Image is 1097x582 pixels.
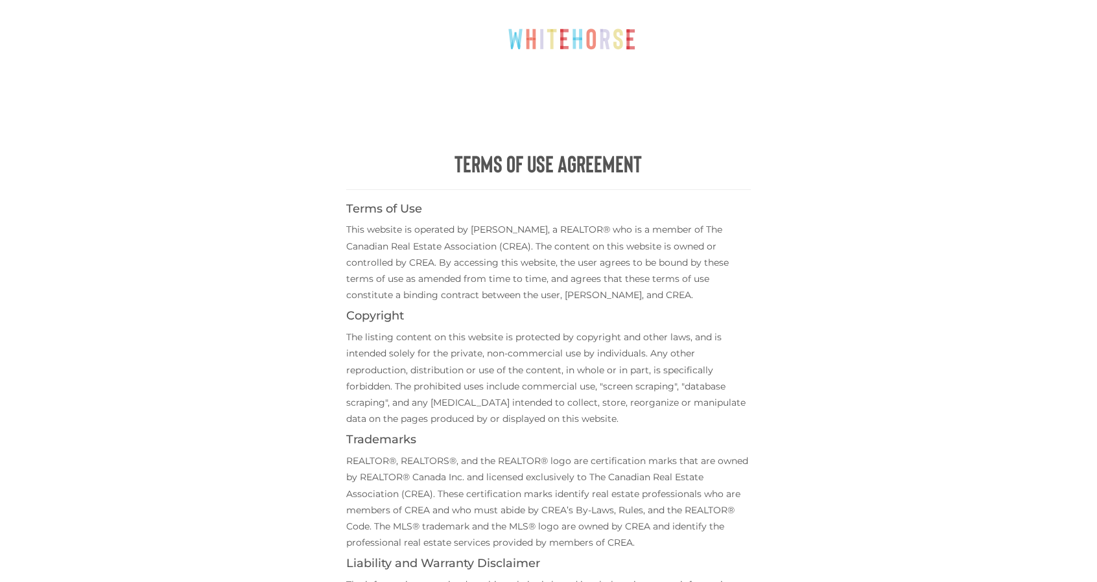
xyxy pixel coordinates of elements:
[536,80,587,106] a: Sell
[307,80,449,106] a: Explore Whitehorse
[783,80,859,106] a: Listings
[604,80,767,106] a: About [PERSON_NAME]
[346,329,750,427] p: The listing content on this website is protected by copyright and other laws, and is intended sol...
[346,203,750,216] h4: Terms of Use
[346,310,750,323] h4: Copyright
[690,18,891,36] span: Call or Text [PERSON_NAME]: [PHONE_NUMBER]
[466,80,519,106] a: Buy
[346,434,750,447] h4: Trademarks
[346,222,750,303] p: This website is operated by [PERSON_NAME], a REALTOR® who is a member of The Canadian Real Estate...
[346,150,750,176] h1: Terms of Use Agreement
[238,80,290,106] a: Home
[346,557,750,570] h4: Liability and Warranty Disclaimer
[346,453,750,551] p: REALTOR®, REALTORS®, and the REALTOR® logo are certification marks that are owned by REALTOR® Can...
[674,10,906,44] a: Call or Text [PERSON_NAME]: [PHONE_NUMBER]
[192,80,905,106] nav: Menu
